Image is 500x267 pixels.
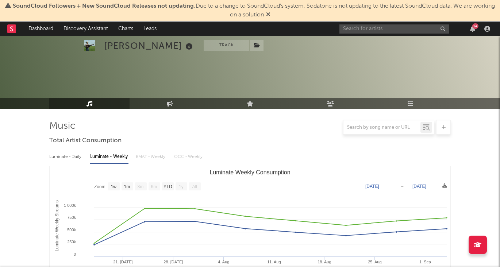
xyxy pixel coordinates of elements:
[318,260,331,264] text: 18. Aug
[164,184,172,189] text: YTD
[365,184,379,189] text: [DATE]
[23,22,58,36] a: Dashboard
[204,40,249,51] button: Track
[90,151,128,163] div: Luminate - Weekly
[343,125,420,131] input: Search by song name or URL
[472,23,478,29] div: 14
[124,184,130,189] text: 1m
[58,22,113,36] a: Discovery Assistant
[113,260,132,264] text: 21. [DATE]
[138,22,162,36] a: Leads
[49,151,83,163] div: Luminate - Daily
[113,22,138,36] a: Charts
[151,184,157,189] text: 6m
[64,203,76,208] text: 1 000k
[13,3,194,9] span: SoundCloud Followers + New SoundCloud Releases not updating
[138,184,144,189] text: 3m
[94,184,105,189] text: Zoom
[54,200,59,251] text: Luminate Weekly Streams
[368,260,381,264] text: 25. Aug
[400,184,404,189] text: →
[266,12,270,18] span: Dismiss
[13,3,495,18] span: : Due to a change to SoundCloud's system, Sodatone is not updating to the latest SoundCloud data....
[74,252,76,256] text: 0
[192,184,197,189] text: All
[218,260,229,264] text: 4. Aug
[209,169,290,175] text: Luminate Weekly Consumption
[470,26,475,32] button: 14
[339,24,449,34] input: Search for artists
[67,228,76,232] text: 500k
[412,184,426,189] text: [DATE]
[419,260,431,264] text: 1. Sep
[49,136,122,145] span: Total Artist Consumption
[104,40,195,52] div: [PERSON_NAME]
[67,215,76,220] text: 750k
[179,184,184,189] text: 1y
[164,260,183,264] text: 28. [DATE]
[267,260,281,264] text: 11. Aug
[67,240,76,244] text: 250k
[111,184,117,189] text: 1w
